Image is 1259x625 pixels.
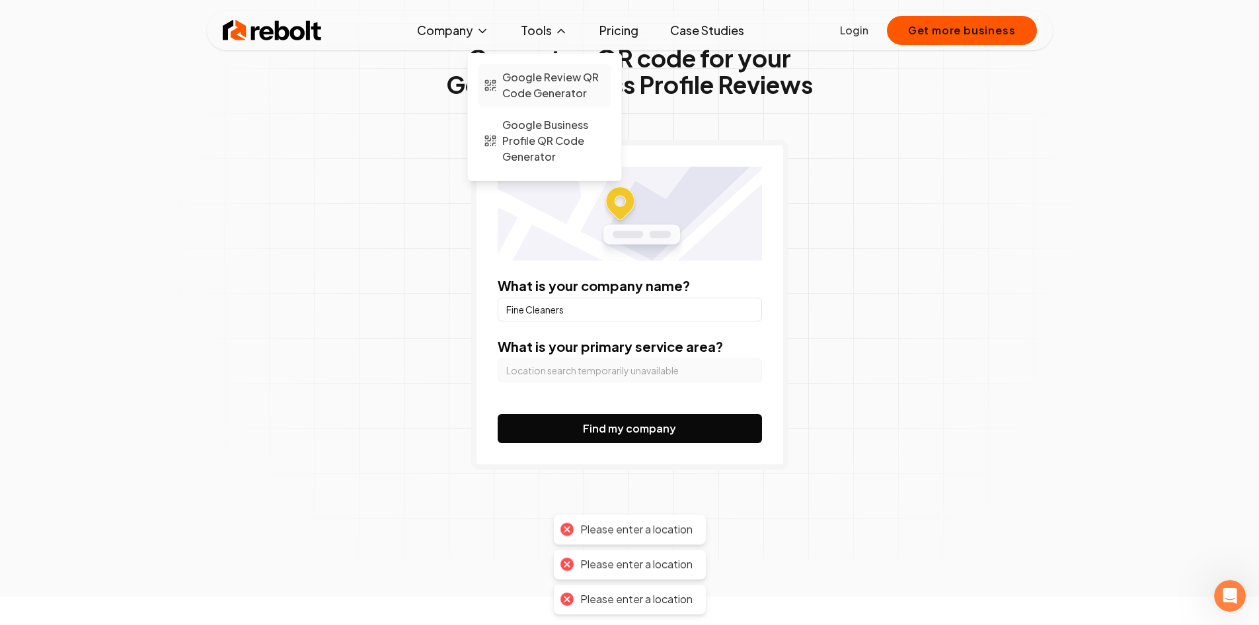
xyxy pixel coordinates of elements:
[580,523,693,537] div: Please enter a location
[580,558,693,571] div: Please enter a location
[446,45,813,98] h1: Generate a QR code for your Google Business Profile Reviews
[498,338,723,354] label: What is your primary service area?
[502,69,605,101] span: Google Review QR Code Generator
[498,414,762,443] button: Find my company
[498,298,762,321] input: Company Name
[223,17,322,44] img: Rebolt Logo
[1214,580,1246,612] iframe: Intercom live chat
[498,358,762,382] input: Location search temporarily unavailable
[580,593,693,606] div: Please enter a location
[887,16,1037,45] button: Get more business
[498,167,762,261] img: Location map
[510,17,578,44] button: Tools
[589,17,649,44] a: Pricing
[660,17,755,44] a: Case Studies
[840,22,868,38] a: Login
[502,117,605,165] span: Google Business Profile QR Code Generator
[498,277,690,294] label: What is your company name?
[478,112,611,170] a: Google Business Profile QR Code Generator
[406,17,500,44] button: Company
[478,64,611,106] a: Google Review QR Code Generator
